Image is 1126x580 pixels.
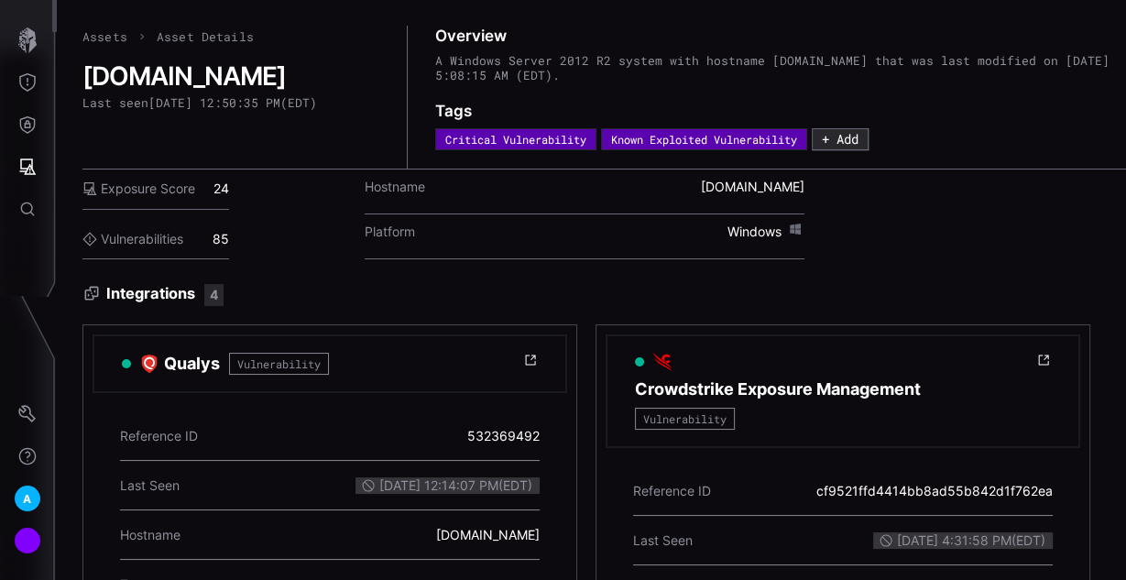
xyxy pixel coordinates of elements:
[355,477,540,494] span: [DATE] 12:14:07 PM ( EDT )
[653,353,672,371] img: Crowdstrike Falcon Spotlight Devices
[812,128,869,150] button: + Add
[82,170,229,210] div: 24
[229,353,329,375] span: Vulnerability
[436,518,540,553] div: [DOMAIN_NAME]
[633,532,693,549] span: Last Seen
[467,419,540,454] div: 532369492
[120,428,198,444] span: Reference ID
[120,527,180,543] span: Hostname
[140,355,159,373] img: Qualys VMDR
[633,483,711,499] span: Reference ID
[120,477,180,494] span: Last Seen
[82,60,381,92] h2: [DOMAIN_NAME]
[82,284,1126,306] h3: Integrations
[635,408,735,430] span: Vulnerability
[82,220,229,260] div: 85
[727,224,804,240] span: Windows
[164,353,220,375] h3: Qualys
[701,179,804,195] span: [DOMAIN_NAME]
[23,489,31,509] span: A
[1,477,54,520] button: A
[204,284,224,306] div: 4
[82,28,127,45] a: Assets
[816,474,1053,509] div: cf9521ffd4414bb8ad55b842d1f762ea
[365,179,425,195] label: Hostname
[873,532,1053,549] span: [DATE] 4:31:58 PM ( EDT )
[445,134,586,145] div: Critical Vulnerability
[82,26,254,48] nav: breadcrumb
[611,134,797,145] div: Known Exploited Vulnerability
[82,95,317,110] div: Last seen [DATE] 12:50:35 PM ( EDT )
[157,28,254,45] span: Asset Details
[635,378,921,400] h3: Crowdstrike Exposure Management
[82,231,183,247] label: Vulnerabilities
[365,224,415,240] label: Platform
[82,181,195,197] label: Exposure Score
